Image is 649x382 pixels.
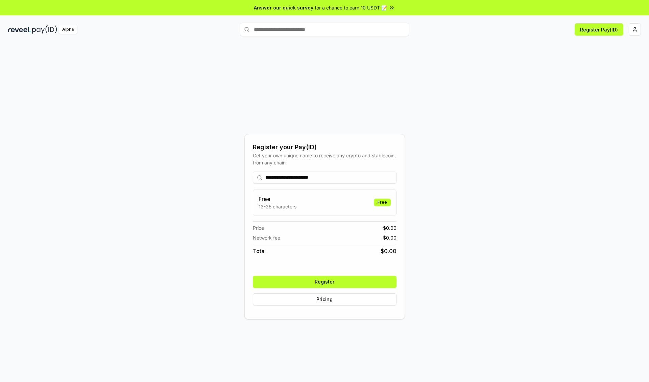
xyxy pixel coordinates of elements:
[253,152,396,166] div: Get your own unique name to receive any crypto and stablecoin, from any chain
[374,199,391,206] div: Free
[315,4,387,11] span: for a chance to earn 10 USDT 📝
[575,23,623,36] button: Register Pay(ID)
[259,195,296,203] h3: Free
[253,142,396,152] div: Register your Pay(ID)
[381,247,396,255] span: $ 0.00
[253,224,264,231] span: Price
[32,25,57,34] img: pay_id
[383,224,396,231] span: $ 0.00
[253,293,396,306] button: Pricing
[253,247,266,255] span: Total
[254,4,313,11] span: Answer our quick survey
[8,25,31,34] img: reveel_dark
[253,276,396,288] button: Register
[58,25,77,34] div: Alpha
[253,234,280,241] span: Network fee
[383,234,396,241] span: $ 0.00
[259,203,296,210] p: 13-25 characters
